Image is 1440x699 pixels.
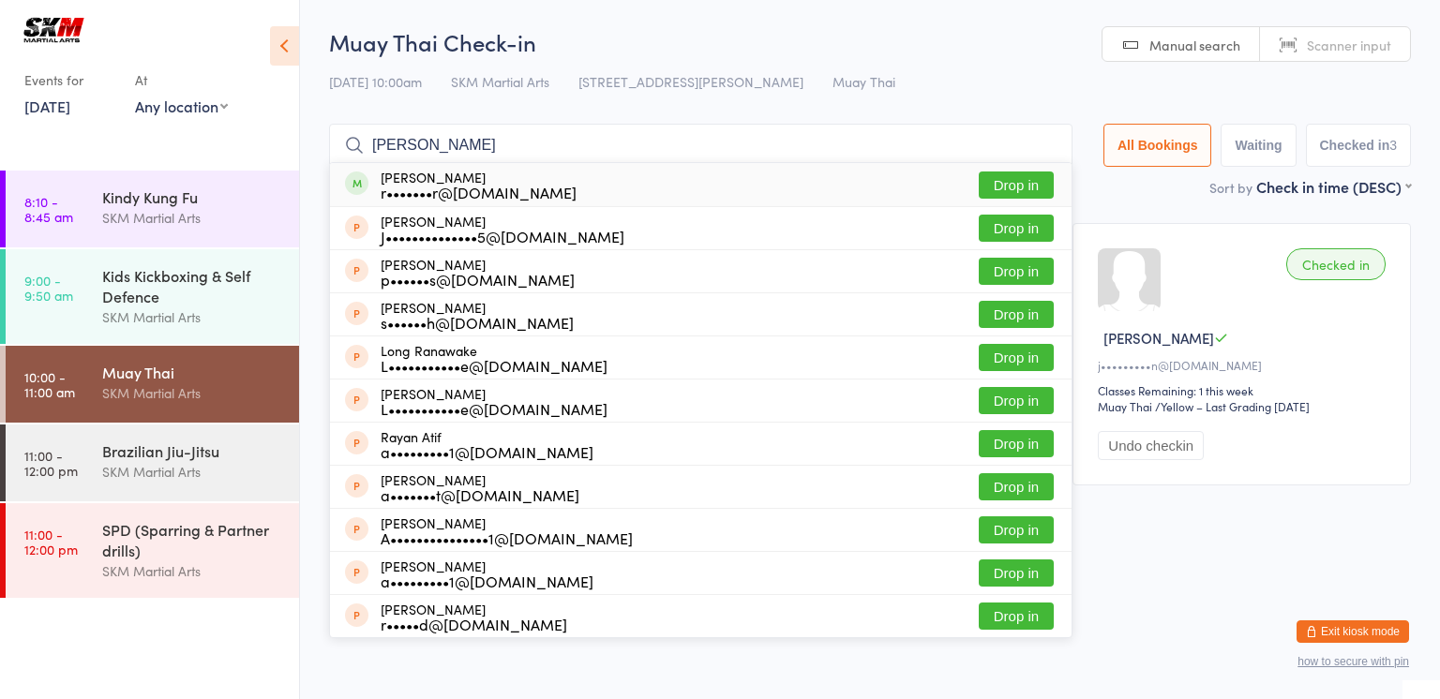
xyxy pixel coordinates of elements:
div: r•••••d@[DOMAIN_NAME] [381,617,567,632]
button: Drop in [979,215,1054,242]
div: L•••••••••••e@[DOMAIN_NAME] [381,358,607,373]
button: Drop in [979,516,1054,543]
div: [PERSON_NAME] [381,257,575,287]
time: 10:00 - 11:00 am [24,369,75,399]
div: SKM Martial Arts [102,207,283,229]
div: [PERSON_NAME] [381,170,577,200]
div: J••••••••••••••5@[DOMAIN_NAME] [381,229,624,244]
button: Drop in [979,301,1054,328]
div: Kindy Kung Fu [102,186,283,207]
div: SKM Martial Arts [102,461,283,483]
span: [PERSON_NAME] [1103,328,1214,348]
a: 11:00 -12:00 pmBrazilian Jiu-JitsuSKM Martial Arts [6,424,299,501]
div: Rayan Atif [381,429,593,459]
div: SPD (Sparring & Partner drills) [102,519,283,560]
button: Exit kiosk mode [1297,620,1409,643]
div: a•••••••t@[DOMAIN_NAME] [381,487,579,502]
span: Scanner input [1307,36,1391,54]
a: [DATE] [24,96,70,116]
div: p••••••s@[DOMAIN_NAME] [381,272,575,287]
div: SKM Martial Arts [102,306,283,328]
div: [PERSON_NAME] [381,386,607,416]
a: 8:10 -8:45 amKindy Kung FuSKM Martial Arts [6,171,299,247]
div: [PERSON_NAME] [381,602,567,632]
button: Undo checkin [1098,431,1204,460]
input: Search [329,124,1072,167]
a: 10:00 -11:00 amMuay ThaiSKM Martial Arts [6,346,299,423]
span: Manual search [1149,36,1240,54]
div: Muay Thai [102,362,283,382]
div: [PERSON_NAME] [381,558,593,588]
span: SKM Martial Arts [451,72,549,91]
span: Muay Thai [832,72,895,91]
div: Events for [24,65,116,96]
div: A•••••••••••••••1@[DOMAIN_NAME] [381,530,633,545]
span: [STREET_ADDRESS][PERSON_NAME] [578,72,803,91]
div: [PERSON_NAME] [381,515,633,545]
button: Drop in [979,171,1054,199]
div: SKM Martial Arts [102,382,283,404]
div: 3 [1389,138,1397,153]
button: Drop in [979,602,1054,630]
button: Drop in [979,473,1054,500]
div: j•••••••••n@[DOMAIN_NAME] [1098,357,1391,373]
div: r•••••••r@[DOMAIN_NAME] [381,185,577,200]
div: Muay Thai [1098,398,1152,414]
div: Any location [135,96,228,116]
div: Brazilian Jiu-Jitsu [102,440,283,461]
label: Sort by [1209,178,1252,197]
button: Checked in3 [1306,124,1412,167]
span: / Yellow – Last Grading [DATE] [1155,398,1310,414]
div: a•••••••••1@[DOMAIN_NAME] [381,573,593,588]
time: 11:00 - 12:00 pm [24,448,78,478]
button: how to secure with pin [1297,655,1409,668]
time: 8:10 - 8:45 am [24,194,73,224]
button: Drop in [979,387,1054,414]
div: a•••••••••1@[DOMAIN_NAME] [381,444,593,459]
time: 9:00 - 9:50 am [24,273,73,303]
h2: Muay Thai Check-in [329,26,1411,57]
time: 11:00 - 12:00 pm [24,527,78,557]
div: s••••••h@[DOMAIN_NAME] [381,315,574,330]
button: Drop in [979,258,1054,285]
div: Check in time (DESC) [1256,176,1411,197]
div: Kids Kickboxing & Self Defence [102,265,283,306]
span: [DATE] 10:00am [329,72,422,91]
div: [PERSON_NAME] [381,300,574,330]
div: Checked in [1286,248,1386,280]
img: SKM Martial Arts [19,14,89,46]
div: [PERSON_NAME] [381,214,624,244]
div: Long Ranawake [381,343,607,373]
div: Classes Remaining: 1 this week [1098,382,1391,398]
div: L•••••••••••e@[DOMAIN_NAME] [381,401,607,416]
a: 11:00 -12:00 pmSPD (Sparring & Partner drills)SKM Martial Arts [6,503,299,598]
div: SKM Martial Arts [102,560,283,582]
button: All Bookings [1103,124,1212,167]
div: At [135,65,228,96]
button: Drop in [979,344,1054,371]
button: Waiting [1221,124,1296,167]
div: [PERSON_NAME] [381,472,579,502]
a: 9:00 -9:50 amKids Kickboxing & Self DefenceSKM Martial Arts [6,249,299,344]
button: Drop in [979,559,1054,587]
button: Drop in [979,430,1054,457]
